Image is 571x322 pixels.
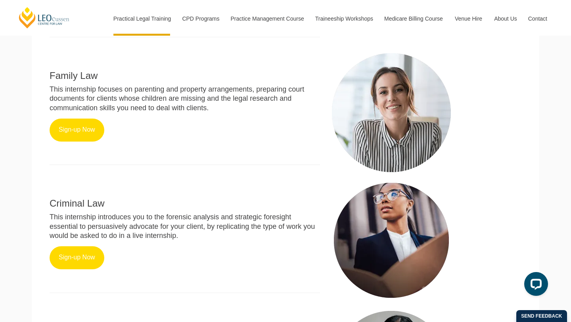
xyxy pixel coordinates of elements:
a: Practice Management Course [225,2,309,36]
a: About Us [488,2,522,36]
p: This internship focuses on parenting and property arrangements, preparing court documents for cli... [50,85,320,113]
iframe: LiveChat chat widget [518,269,551,302]
a: Venue Hire [449,2,488,36]
a: Practical Legal Training [107,2,176,36]
a: Traineeship Workshops [309,2,378,36]
a: Sign-up Now [50,119,104,142]
a: [PERSON_NAME] Centre for Law [18,6,71,29]
a: Medicare Billing Course [378,2,449,36]
h2: Criminal Law [50,198,320,209]
a: Contact [522,2,553,36]
a: Sign-up Now [50,246,104,269]
a: CPD Programs [176,2,224,36]
p: This internship introduces you to the forensic analysis and strategic foresight essential to pers... [50,213,320,240]
h2: Family Law [50,71,320,81]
